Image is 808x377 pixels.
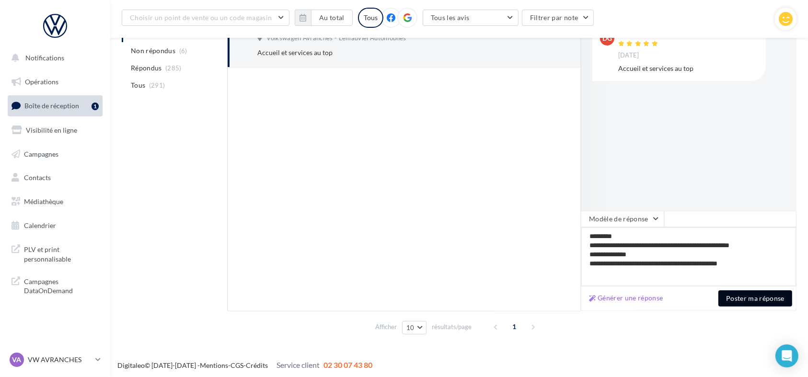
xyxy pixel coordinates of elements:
[6,216,104,236] a: Calendrier
[122,10,289,26] button: Choisir un point de vente ou un code magasin
[718,290,792,307] button: Poster ma réponse
[6,144,104,164] a: Campagnes
[775,344,798,367] div: Open Intercom Messenger
[24,275,99,296] span: Campagnes DataOnDemand
[295,10,353,26] button: Au total
[26,126,77,134] span: Visibilité en ligne
[179,47,187,55] span: (6)
[24,102,79,110] span: Boîte de réception
[277,360,320,369] span: Service client
[6,168,104,188] a: Contacts
[311,10,353,26] button: Au total
[149,81,165,89] span: (291)
[602,34,612,43] span: DG
[165,64,182,72] span: (285)
[618,64,758,73] div: Accueil et services au top
[618,31,672,38] div: [PERSON_NAME]
[6,192,104,212] a: Médiathèque
[131,80,145,90] span: Tous
[507,319,522,334] span: 1
[24,221,56,229] span: Calendrier
[6,239,104,267] a: PLV et print personnalisable
[28,355,92,365] p: VW AVRANCHES
[231,361,243,369] a: CGS
[323,360,372,369] span: 02 30 07 43 80
[130,13,272,22] span: Choisir un point de vente ou un code magasin
[375,322,397,331] span: Afficher
[6,48,101,68] button: Notifications
[358,8,383,28] div: Tous
[24,149,58,158] span: Campagnes
[92,103,99,110] div: 1
[522,10,594,26] button: Filtrer par note
[402,321,427,334] button: 10
[117,361,372,369] span: © [DATE]-[DATE] - - -
[25,54,64,62] span: Notifications
[6,95,104,116] a: Boîte de réception1
[431,13,470,22] span: Tous les avis
[24,197,63,206] span: Médiathèque
[406,324,415,331] span: 10
[117,361,145,369] a: Digitaleo
[131,46,175,56] span: Non répondus
[585,292,667,304] button: Générer une réponse
[24,173,51,182] span: Contacts
[432,322,472,331] span: résultats/page
[25,78,58,86] span: Opérations
[581,211,664,227] button: Modèle de réponse
[246,361,268,369] a: Crédits
[8,351,103,369] a: VA VW AVRANCHES
[618,51,639,60] span: [DATE]
[6,271,104,299] a: Campagnes DataOnDemand
[6,72,104,92] a: Opérations
[12,355,22,365] span: VA
[6,120,104,140] a: Visibilité en ligne
[200,361,228,369] a: Mentions
[423,10,519,26] button: Tous les avis
[24,243,99,263] span: PLV et print personnalisable
[266,34,406,43] span: Volkswagen Avranches - Lemauviel Automobiles
[131,63,162,73] span: Répondus
[257,48,510,57] div: Accueil et services au top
